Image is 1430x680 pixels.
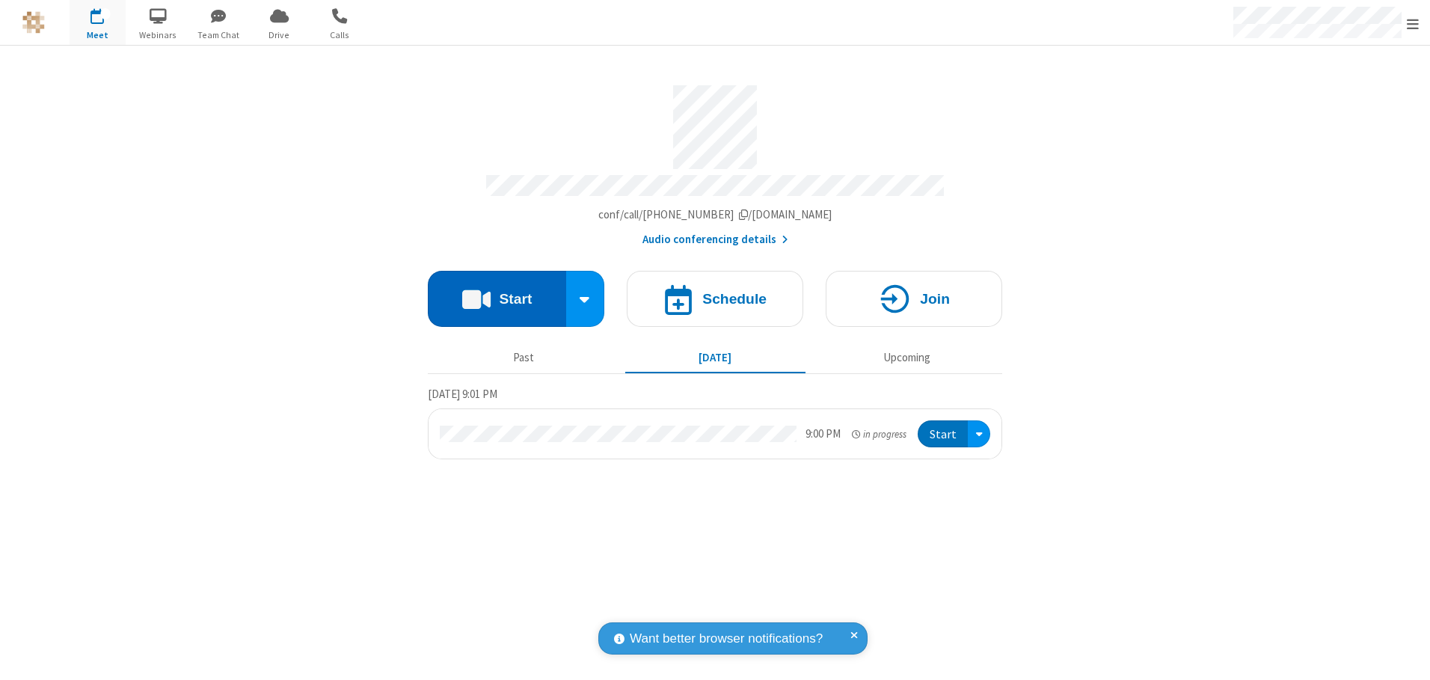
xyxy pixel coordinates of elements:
[702,292,767,306] h4: Schedule
[499,292,532,306] h4: Start
[598,206,832,224] button: Copy my meeting room linkCopy my meeting room link
[70,28,126,42] span: Meet
[852,427,906,441] em: in progress
[642,231,788,248] button: Audio conferencing details
[817,343,997,372] button: Upcoming
[22,11,45,34] img: QA Selenium DO NOT DELETE OR CHANGE
[968,420,990,448] div: Open menu
[251,28,307,42] span: Drive
[918,420,968,448] button: Start
[434,343,614,372] button: Past
[312,28,368,42] span: Calls
[101,8,111,19] div: 1
[428,74,1002,248] section: Account details
[630,629,823,649] span: Want better browser notifications?
[130,28,186,42] span: Webinars
[627,271,803,327] button: Schedule
[428,271,566,327] button: Start
[805,426,841,443] div: 9:00 PM
[428,385,1002,460] section: Today's Meetings
[191,28,247,42] span: Team Chat
[920,292,950,306] h4: Join
[598,207,832,221] span: Copy my meeting room link
[625,343,805,372] button: [DATE]
[428,387,497,401] span: [DATE] 9:01 PM
[566,271,605,327] div: Start conference options
[826,271,1002,327] button: Join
